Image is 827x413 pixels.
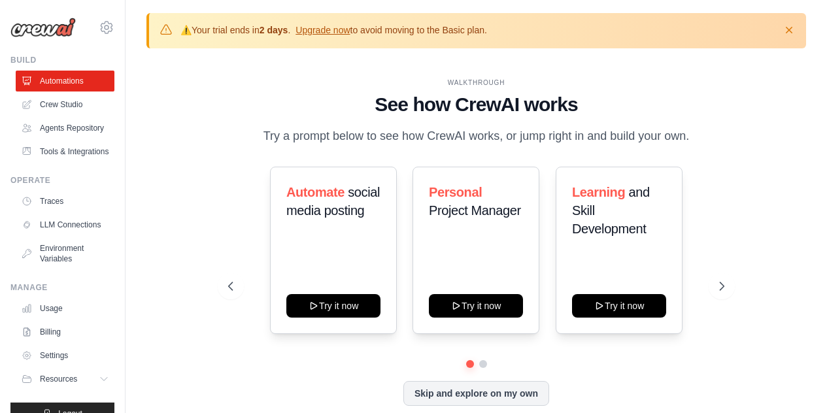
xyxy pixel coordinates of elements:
a: Traces [16,191,114,212]
span: and Skill Development [572,185,650,236]
strong: ⚠️ [180,25,192,35]
span: Project Manager [429,203,521,218]
button: Skip and explore on my own [403,381,549,406]
a: Upgrade now [295,25,350,35]
a: Tools & Integrations [16,141,114,162]
div: Operate [10,175,114,186]
button: Try it now [572,294,666,318]
a: Usage [16,298,114,319]
h1: See how CrewAI works [228,93,724,116]
a: Agents Repository [16,118,114,139]
p: Your trial ends in . to avoid moving to the Basic plan. [180,24,487,37]
button: Try it now [429,294,523,318]
p: Try a prompt below to see how CrewAI works, or jump right in and build your own. [257,127,696,146]
div: Manage [10,282,114,293]
a: Billing [16,322,114,342]
span: social media posting [286,185,380,218]
span: Resources [40,374,77,384]
span: Automate [286,185,345,199]
a: Automations [16,71,114,91]
button: Try it now [286,294,380,318]
span: Personal [429,185,482,199]
a: Environment Variables [16,238,114,269]
img: Logo [10,18,76,37]
div: WALKTHROUGH [228,78,724,88]
div: Build [10,55,114,65]
a: Crew Studio [16,94,114,115]
strong: 2 days [260,25,288,35]
a: LLM Connections [16,214,114,235]
button: Resources [16,369,114,389]
span: Learning [572,185,625,199]
a: Settings [16,345,114,366]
